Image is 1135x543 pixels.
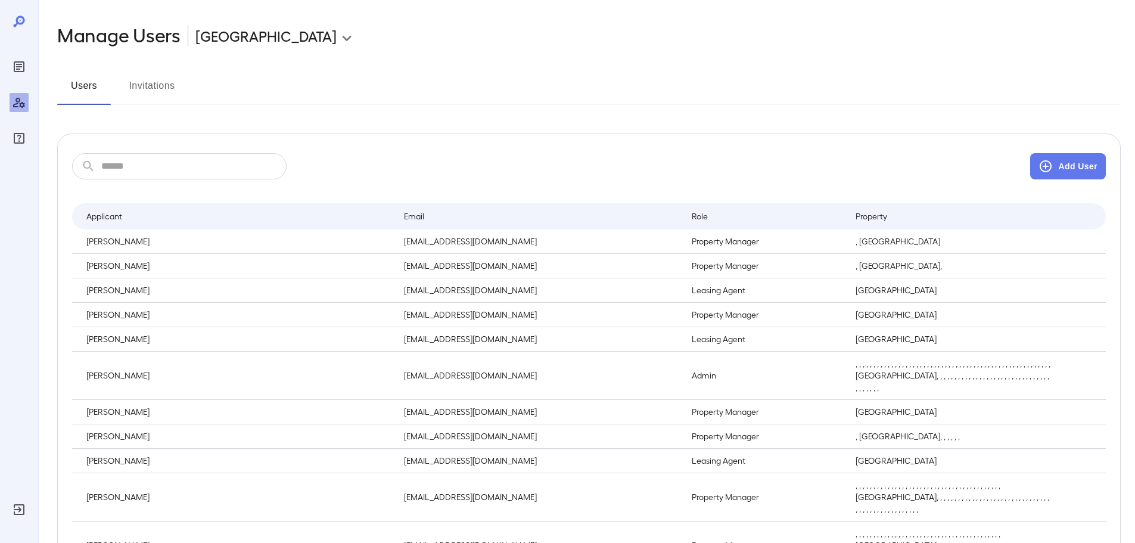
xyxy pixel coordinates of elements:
p: [GEOGRAPHIC_DATA] [856,455,1052,467]
p: [PERSON_NAME] [86,333,385,345]
p: [EMAIL_ADDRESS][DOMAIN_NAME] [404,455,673,467]
p: [EMAIL_ADDRESS][DOMAIN_NAME] [404,235,673,247]
p: [PERSON_NAME] [86,284,385,296]
p: [EMAIL_ADDRESS][DOMAIN_NAME] [404,430,673,442]
th: Email [394,203,682,229]
p: [GEOGRAPHIC_DATA] [856,333,1052,345]
p: Property Manager [692,309,837,321]
p: [EMAIL_ADDRESS][DOMAIN_NAME] [404,284,673,296]
p: [PERSON_NAME] [86,370,385,381]
p: [GEOGRAPHIC_DATA] [856,309,1052,321]
p: [PERSON_NAME] [86,260,385,272]
th: Property [846,203,1061,229]
p: [EMAIL_ADDRESS][DOMAIN_NAME] [404,370,673,381]
div: Reports [10,57,29,76]
p: Admin [692,370,837,381]
div: Manage Users [10,93,29,112]
button: Invitations [125,76,179,105]
p: [GEOGRAPHIC_DATA] [195,26,337,45]
p: [PERSON_NAME] [86,430,385,442]
p: Property Manager [692,235,837,247]
p: Property Manager [692,430,837,442]
p: , , , , , , , , , , , , , , , , , , , , , , , , , , , , , , , , , , , , , , , , , [GEOGRAPHIC_DAT... [856,479,1052,515]
div: FAQ [10,129,29,148]
p: , , , , , , , , , , , , , , , , , , , , , , , , , , , , , , , , , , , , , , , , , , , , , , , , ,... [856,358,1052,393]
div: Log Out [10,500,29,519]
p: [PERSON_NAME] [86,406,385,418]
p: Property Manager [692,406,837,418]
p: Leasing Agent [692,455,837,467]
p: Leasing Agent [692,333,837,345]
p: [PERSON_NAME] [86,235,385,247]
p: , [GEOGRAPHIC_DATA] [856,235,1052,247]
p: [EMAIL_ADDRESS][DOMAIN_NAME] [404,333,673,345]
th: Role [682,203,846,229]
p: Property Manager [692,260,837,272]
p: , [GEOGRAPHIC_DATA], [856,260,1052,272]
button: Users [57,76,111,105]
p: [EMAIL_ADDRESS][DOMAIN_NAME] [404,309,673,321]
p: Leasing Agent [692,284,837,296]
p: [PERSON_NAME] [86,455,385,467]
p: [EMAIL_ADDRESS][DOMAIN_NAME] [404,491,673,503]
button: Add User [1030,153,1106,179]
p: [PERSON_NAME] [86,491,385,503]
h2: Manage Users [57,24,181,48]
th: Applicant [72,203,394,229]
p: Property Manager [692,491,837,503]
p: , [GEOGRAPHIC_DATA], , , , , , [856,430,1052,442]
p: [GEOGRAPHIC_DATA] [856,284,1052,296]
p: [EMAIL_ADDRESS][DOMAIN_NAME] [404,260,673,272]
p: [GEOGRAPHIC_DATA] [856,406,1052,418]
p: [PERSON_NAME] [86,309,385,321]
p: [EMAIL_ADDRESS][DOMAIN_NAME] [404,406,673,418]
